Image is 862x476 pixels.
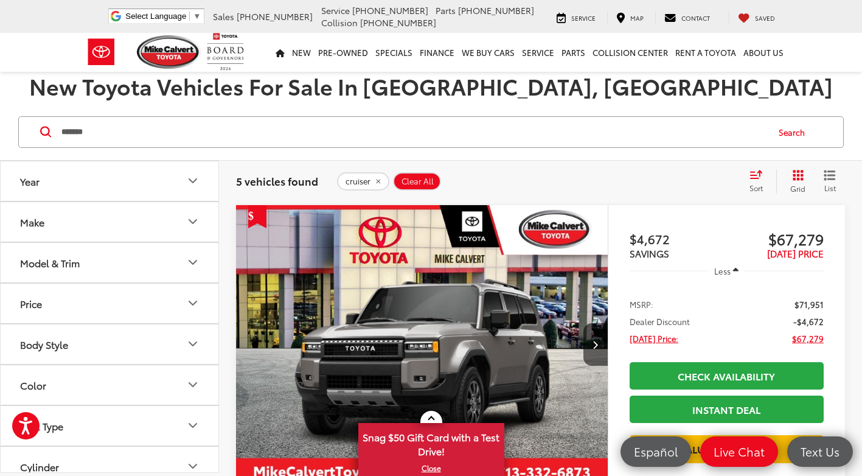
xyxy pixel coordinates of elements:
[767,247,824,260] span: [DATE] PRICE
[1,202,220,242] button: MakeMake
[372,33,416,72] a: Specials
[272,33,288,72] a: Home
[630,435,824,463] a: Value Your Trade
[630,13,644,23] span: Map
[248,205,266,228] span: Get Price Drop Alert
[607,11,653,23] a: Map
[630,229,727,248] span: $4,672
[709,260,745,282] button: Less
[360,16,436,29] span: [PHONE_NUMBER]
[630,315,690,327] span: Dealer Discount
[213,10,234,23] span: Sales
[729,11,784,23] a: My Saved Vehicles
[1,365,220,405] button: ColorColor
[740,33,787,72] a: About Us
[401,177,434,186] span: Clear All
[321,16,358,29] span: Collision
[628,444,684,459] span: Español
[321,4,350,16] span: Service
[630,362,824,390] a: Check Availability
[655,11,719,23] a: Contact
[726,229,824,248] span: $67,279
[360,424,503,461] span: Snag $50 Gift Card with a Test Drive!
[743,169,776,194] button: Select sort value
[776,169,815,194] button: Grid View
[681,13,710,23] span: Contact
[416,33,458,72] a: Finance
[288,33,315,72] a: New
[1,324,220,364] button: Body StyleBody Style
[1,243,220,282] button: Model & TrimModel & Trim
[630,396,824,423] a: Instant Deal
[1,161,220,201] button: YearYear
[787,436,853,467] a: Text Us
[193,12,201,21] span: ▼
[337,172,389,191] button: remove cruiser
[794,298,824,310] span: $71,951
[186,173,200,188] div: Year
[20,338,68,350] div: Body Style
[630,247,669,260] span: SAVINGS
[186,377,200,392] div: Color
[20,420,63,432] div: Fuel Type
[186,255,200,270] div: Model & Trim
[436,4,456,16] span: Parts
[20,379,46,391] div: Color
[20,257,80,268] div: Model & Trim
[186,296,200,310] div: Price
[20,216,44,228] div: Make
[458,4,534,16] span: [PHONE_NUMBER]
[630,332,678,345] span: [DATE] Price:
[767,117,822,147] button: Search
[571,13,596,23] span: Service
[672,33,740,72] a: Rent a Toyota
[583,323,608,366] button: Next image
[315,33,372,72] a: Pre-Owned
[125,12,201,21] a: Select Language​
[20,175,40,187] div: Year
[189,12,190,21] span: ​
[236,173,318,188] span: 5 vehicles found
[346,177,370,186] span: cruiser
[186,337,200,351] div: Body Style
[589,33,672,72] a: Collision Center
[237,10,313,23] span: [PHONE_NUMBER]
[755,13,775,23] span: Saved
[60,117,767,147] input: Search by Make, Model, or Keyword
[352,4,428,16] span: [PHONE_NUMBER]
[790,183,805,194] span: Grid
[558,33,589,72] a: Parts
[714,265,731,276] span: Less
[794,444,846,459] span: Text Us
[700,436,778,467] a: Live Chat
[547,11,605,23] a: Service
[20,298,42,309] div: Price
[78,32,124,72] img: Toyota
[186,418,200,433] div: Fuel Type
[630,298,653,310] span: MSRP:
[186,214,200,229] div: Make
[1,284,220,323] button: PricePrice
[815,169,845,194] button: List View
[1,406,220,446] button: Fuel TypeFuel Type
[186,459,200,474] div: Cylinder
[792,332,824,345] span: $67,279
[707,444,771,459] span: Live Chat
[824,183,836,193] span: List
[458,33,518,72] a: WE BUY CARS
[518,33,558,72] a: Service
[20,461,59,472] div: Cylinder
[125,12,186,21] span: Select Language
[749,183,763,193] span: Sort
[793,315,824,327] span: -$4,672
[137,35,201,69] img: Mike Calvert Toyota
[393,172,441,191] button: Clear All
[620,436,691,467] a: Español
